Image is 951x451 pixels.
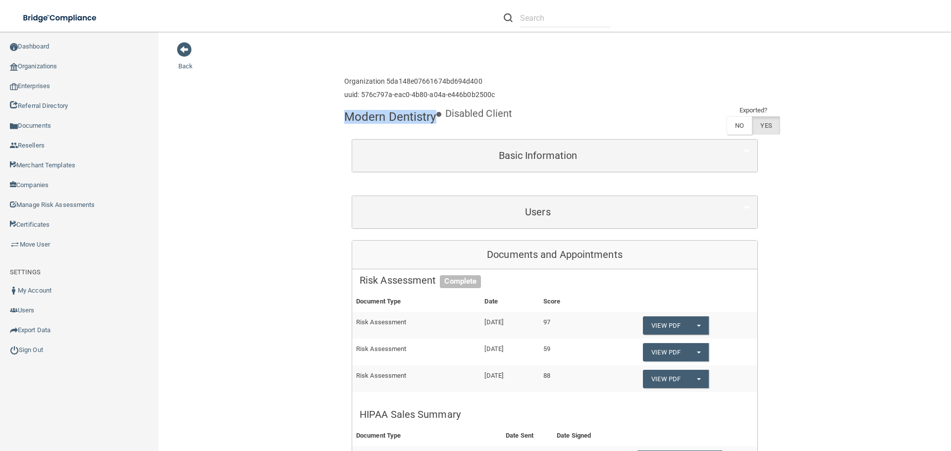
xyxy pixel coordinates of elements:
[480,292,539,312] th: Date
[553,426,613,446] th: Date Signed
[344,91,495,99] h6: uuid: 576c797a-eac0-4b80-a04a-e446b0b2500c
[360,150,716,161] h5: Basic Information
[10,326,18,334] img: icon-export.b9366987.png
[752,116,780,135] label: YES
[520,9,611,27] input: Search
[352,292,480,312] th: Document Type
[360,145,750,167] a: Basic Information
[10,43,18,51] img: ic_dashboard_dark.d01f4a41.png
[10,122,18,130] img: icon-documents.8dae5593.png
[352,365,480,392] td: Risk Assessment
[344,110,436,123] h4: Modern Dentistry
[643,343,688,361] a: View PDF
[10,287,18,295] img: ic_user_dark.df1a06c3.png
[10,142,18,150] img: ic_reseller.de258add.png
[643,316,688,335] a: View PDF
[10,306,18,314] img: icon-users.e205127d.png
[445,104,513,123] p: Disabled Client
[352,312,480,339] td: Risk Assessment
[502,426,553,446] th: Date Sent
[10,346,19,354] img: ic_power_dark.7ecde6b1.png
[10,266,41,278] label: SETTINGS
[15,8,106,28] img: bridge_compliance_login_screen.278c3ca4.svg
[10,83,18,90] img: enterprise.0d942306.png
[360,409,750,420] h5: HIPAA Sales Summary
[360,201,750,223] a: Users
[480,339,539,365] td: [DATE]
[352,426,502,446] th: Document Type
[352,339,480,365] td: Risk Assessment
[539,292,595,312] th: Score
[344,78,495,85] h6: Organization 5da148e07661674bd694d400
[480,312,539,339] td: [DATE]
[643,370,688,388] a: View PDF
[727,116,752,135] label: NO
[360,275,750,286] h5: Risk Assessment
[539,339,595,365] td: 59
[480,365,539,392] td: [DATE]
[10,240,20,250] img: briefcase.64adab9b.png
[360,206,716,217] h5: Users
[352,241,757,269] div: Documents and Appointments
[178,50,193,70] a: Back
[10,63,18,71] img: organization-icon.f8decf85.png
[504,13,513,22] img: ic-search.3b580494.png
[727,104,780,116] td: Exported?
[539,312,595,339] td: 97
[539,365,595,392] td: 88
[440,275,481,288] span: Complete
